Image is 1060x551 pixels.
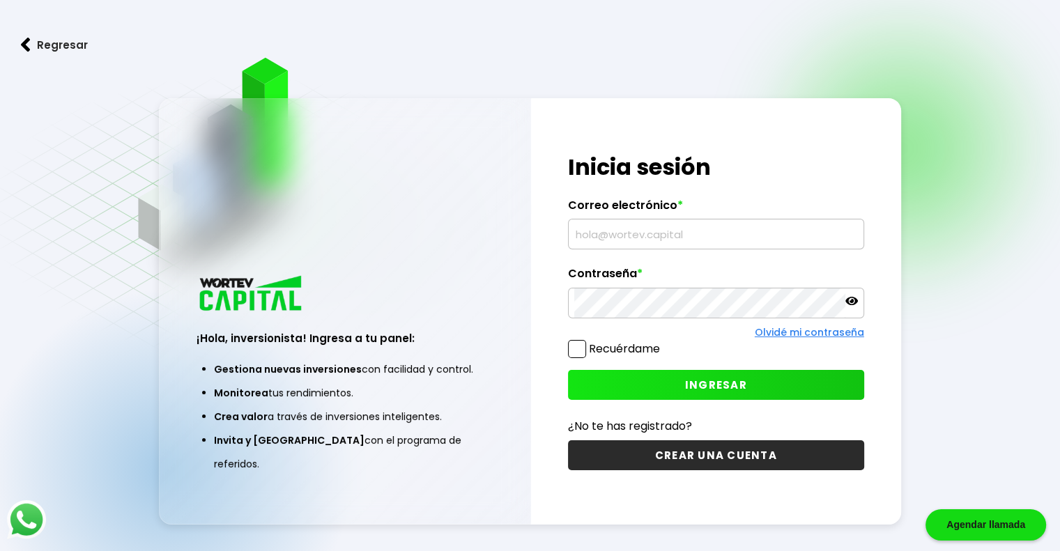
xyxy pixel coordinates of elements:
span: Invita y [GEOGRAPHIC_DATA] [214,433,364,447]
span: Monitorea [214,386,268,400]
h3: ¡Hola, inversionista! Ingresa a tu panel: [197,330,493,346]
span: INGRESAR [685,378,747,392]
img: logos_whatsapp-icon.242b2217.svg [7,500,46,539]
a: ¿No te has registrado?CREAR UNA CUENTA [568,417,864,470]
button: CREAR UNA CUENTA [568,440,864,470]
li: con el programa de referidos. [214,428,475,476]
a: Olvidé mi contraseña [755,325,864,339]
label: Recuérdame [589,341,660,357]
p: ¿No te has registrado? [568,417,864,435]
span: Gestiona nuevas inversiones [214,362,362,376]
li: tus rendimientos. [214,381,475,405]
label: Contraseña [568,267,864,288]
label: Correo electrónico [568,199,864,219]
li: con facilidad y control. [214,357,475,381]
span: Crea valor [214,410,268,424]
input: hola@wortev.capital [574,219,858,249]
button: INGRESAR [568,370,864,400]
div: Agendar llamada [925,509,1046,541]
img: flecha izquierda [21,38,31,52]
h1: Inicia sesión [568,150,864,184]
li: a través de inversiones inteligentes. [214,405,475,428]
img: logo_wortev_capital [197,274,307,315]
